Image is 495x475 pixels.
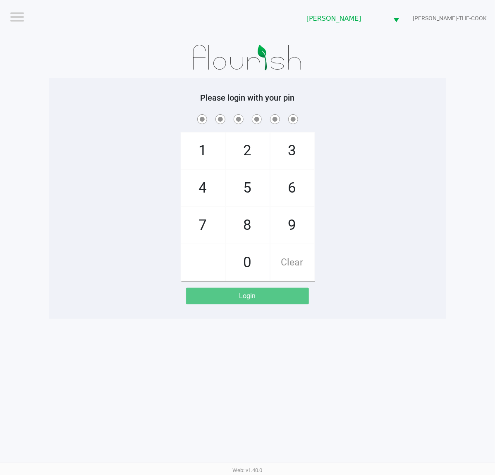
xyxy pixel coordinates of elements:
[270,244,314,281] span: Clear
[226,207,270,244] span: 8
[270,170,314,206] span: 6
[306,14,383,24] span: [PERSON_NAME]
[270,133,314,169] span: 3
[226,133,270,169] span: 2
[388,9,404,28] button: Select
[413,14,487,23] span: [PERSON_NAME]-THE-COOK
[181,207,225,244] span: 7
[181,170,225,206] span: 4
[226,170,270,206] span: 5
[226,244,270,281] span: 0
[55,93,440,103] h5: Please login with your pin
[233,467,263,473] span: Web: v1.40.0
[270,207,314,244] span: 9
[181,133,225,169] span: 1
